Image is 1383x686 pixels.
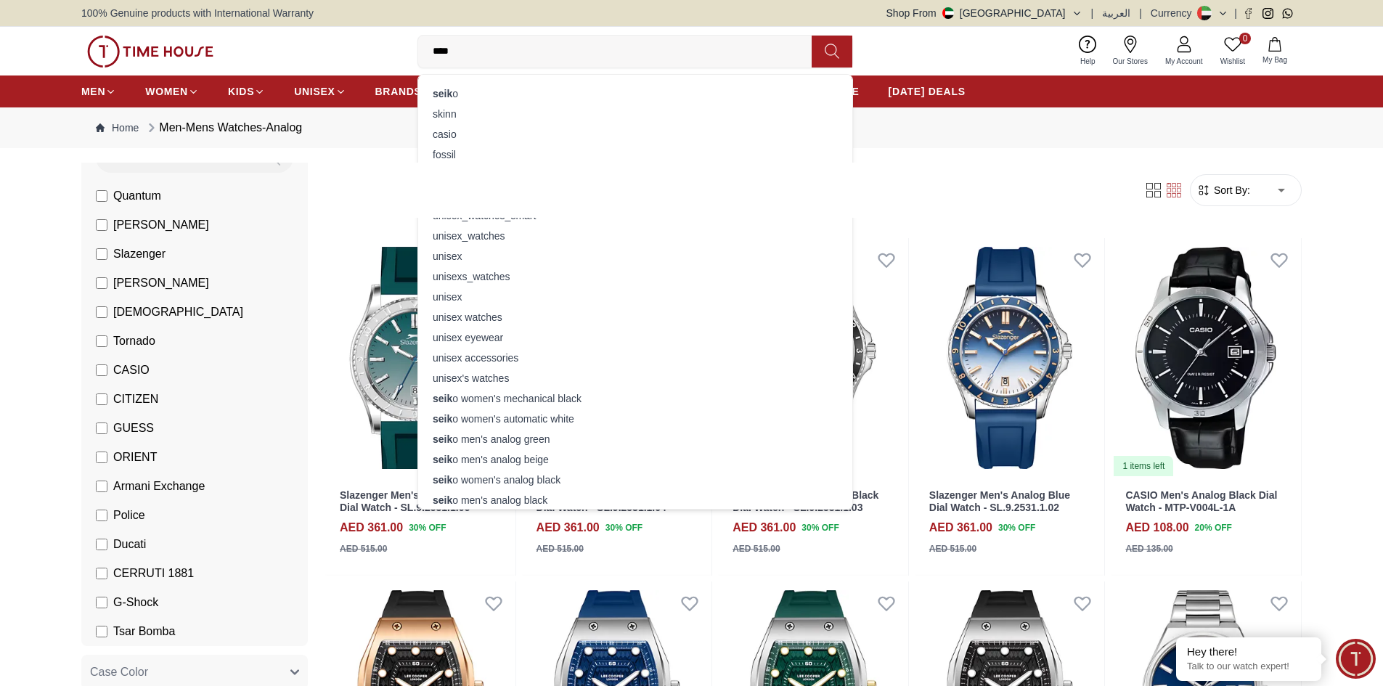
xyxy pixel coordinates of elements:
span: GUESS [113,420,154,437]
span: ORIENT [113,449,157,466]
h4: AED 361.00 [537,519,600,536]
a: CASIO Men's Analog Black Dial Watch - MTP-V004L-1A [1125,489,1277,513]
strong: seik [433,454,452,465]
span: Wishlist [1215,56,1251,67]
input: CERRUTI 1881 [96,568,107,579]
img: United Arab Emirates [942,7,954,19]
img: Slazenger Men's Analog Blue Dial Watch - SL.9.2531.1.02 [915,238,1105,478]
strong: seik [433,88,452,99]
input: Slazenger [96,248,107,260]
a: WOMEN [145,78,199,105]
a: Facebook [1243,8,1254,19]
a: 0Wishlist [1212,33,1254,70]
a: Home [96,121,139,135]
span: 30 % OFF [801,521,839,534]
div: unisex [427,246,844,266]
input: ORIENT [96,452,107,463]
span: 30 % OFF [605,521,642,534]
p: Talk to our watch expert! [1187,661,1310,673]
h4: AED 361.00 [733,519,796,536]
a: Slazenger Men's Analog Blue Dial Watch - SL.9.2531.1.02 [929,489,1070,513]
span: [DATE] DEALS [889,84,966,99]
span: G-Shock [113,594,158,611]
span: 30 % OFF [998,521,1035,534]
span: | [1234,6,1237,20]
div: AED 515.00 [929,542,976,555]
div: unisexs_watches [427,266,844,287]
div: skinn [427,104,844,124]
span: BRANDS [375,84,422,99]
span: 100% Genuine products with International Warranty [81,6,314,20]
div: unisex watches [427,307,844,327]
a: CASIO Men's Analog Black Dial Watch - MTP-V004L-1A1 items left [1111,238,1301,478]
a: KIDS [228,78,265,105]
span: Case Color [90,663,148,681]
img: ... [87,36,213,68]
span: | [1139,6,1142,20]
button: العربية [1102,6,1130,20]
input: GUESS [96,422,107,434]
span: UNISEX [294,84,335,99]
input: [PERSON_NAME] [96,219,107,231]
span: Quantum [113,187,161,205]
button: Sort By: [1196,183,1250,197]
span: 0 [1239,33,1251,44]
strong: seik [433,474,452,486]
span: Sort By: [1211,183,1250,197]
div: o women's mechanical black [427,388,844,409]
img: CASIO Men's Analog Black Dial Watch - MTP-V004L-1A [1111,238,1301,478]
input: Armani Exchange [96,481,107,492]
span: [PERSON_NAME] [113,216,209,234]
nav: Breadcrumb [81,107,1302,148]
h4: AED 361.00 [929,519,992,536]
strong: seik [433,393,452,404]
input: [PERSON_NAME] [96,277,107,289]
div: fossil [427,144,844,165]
button: My Bag [1254,34,1296,68]
h4: AED 108.00 [1125,519,1188,536]
div: casio [427,124,844,144]
span: Ducati [113,536,146,553]
div: o women's automatic white [427,409,844,429]
span: 30 % OFF [409,521,446,534]
a: UNISEX [294,78,346,105]
input: [DEMOGRAPHIC_DATA] [96,306,107,318]
a: Help [1072,33,1104,70]
input: G-Shock [96,597,107,608]
span: Tsar Bomba [113,623,175,640]
span: Police [113,507,145,524]
a: Slazenger Men's Analog Green Dial Watch - SL.9.2531.1.04 [537,489,685,513]
h4: AED 361.00 [340,519,403,536]
div: o men's analog green [427,429,844,449]
input: CITIZEN [96,393,107,405]
input: CASIO [96,364,107,376]
input: Tsar Bomba [96,626,107,637]
span: KIDS [228,84,254,99]
div: unisex_watches [427,226,844,246]
div: unisex eyewear [427,327,844,348]
div: o women's analog black [427,470,844,490]
span: | [1091,6,1094,20]
div: unisex's watches [427,368,844,388]
a: Slazenger Men's Analog Black Dial Watch - SL.9.2531.1.03 [733,489,878,513]
img: Slazenger Men's Analog Blue Dial Watch - SL.9.2531.1.06 [325,238,515,478]
div: unisex accessories [427,348,844,368]
input: Police [96,510,107,521]
span: CERRUTI 1881 [113,565,194,582]
span: 20 % OFF [1195,521,1232,534]
a: Instagram [1262,8,1273,19]
strong: seik [433,413,452,425]
a: MEN [81,78,116,105]
span: WOMEN [145,84,188,99]
span: CITIZEN [113,391,158,408]
a: Whatsapp [1282,8,1293,19]
div: 1 items left [1114,456,1173,476]
div: Men-Mens Watches-Analog [144,119,302,136]
a: Our Stores [1104,33,1156,70]
span: Tornado [113,332,155,350]
div: AED 515.00 [733,542,780,555]
a: Slazenger Men's Analog Blue Dial Watch - SL.9.2531.1.06 [340,489,481,513]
